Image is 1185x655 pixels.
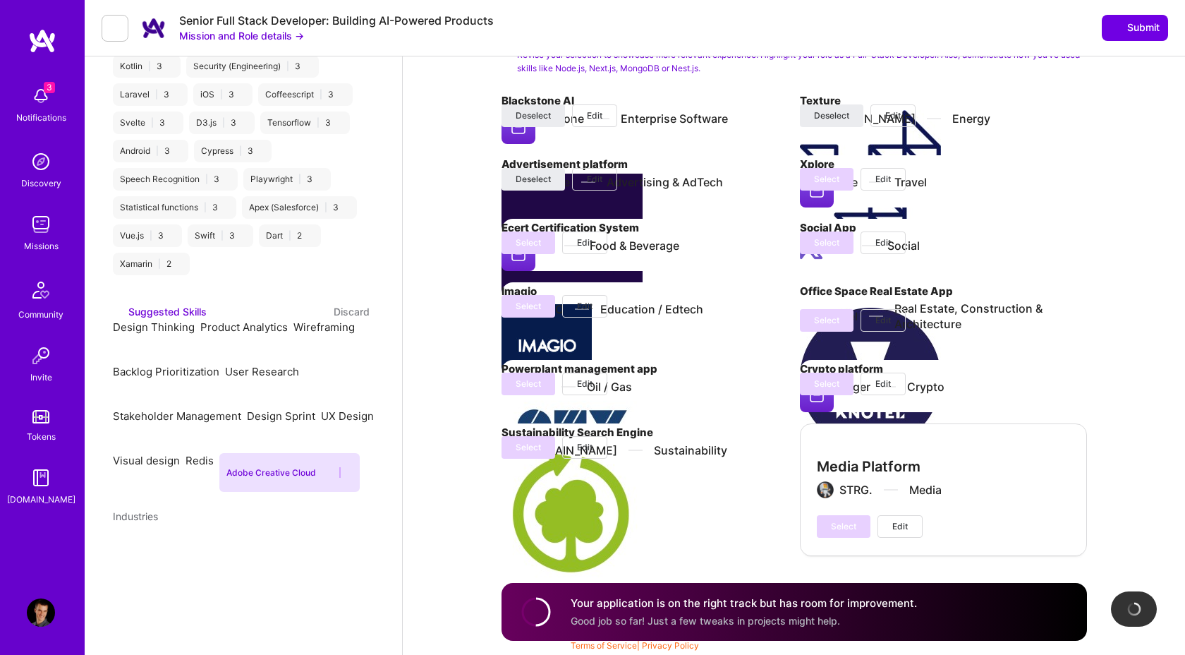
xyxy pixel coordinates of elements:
span: | [298,174,301,185]
div: IMAGIO Education / Edtech [524,301,703,317]
h4: Xplore [800,155,1087,174]
img: Company logo [800,308,941,449]
span: Edit [885,109,901,122]
h4: Powerplant management app [502,360,789,378]
a: Privacy Policy [642,640,699,651]
img: discovery [27,148,55,176]
span: | [156,145,159,157]
span: Deselect [814,109,849,122]
i: Reject [345,467,355,478]
button: Edit [861,373,906,395]
h4: Sustainability Search Engine [502,423,789,442]
div: Laravel 3 [113,83,188,106]
span: 3 [44,82,55,93]
span: | [571,640,699,651]
img: tokens [32,410,49,423]
div: Discovery [21,176,61,191]
span: | [148,61,151,72]
button: Edit [572,104,617,127]
img: Company logo [502,110,535,144]
img: logo [28,28,56,54]
i: icon Close [241,92,245,97]
div: Community [18,307,63,322]
div: Tensorflow 3 [260,112,349,134]
i: icon SendLight [1110,22,1122,33]
span: Edit [577,236,592,249]
i: icon Close [170,233,175,238]
i: icon LeftArrowDark [109,23,121,34]
div: Invite [30,370,52,385]
div: Madhive Advertising & AdTech [524,174,723,190]
span: Edit [587,109,602,122]
span: | [324,202,327,213]
span: | [288,230,291,241]
img: Company logo [502,442,643,583]
img: User Avatar [27,599,55,627]
img: Community [24,273,58,307]
span: | [222,117,225,128]
i: icon Close [224,205,229,210]
img: Company logo [502,301,592,391]
i: icon Close [226,176,231,181]
i: Reject [298,347,308,358]
div: Kotlin 3 [113,55,181,78]
div: Speech Recognition 3 [113,168,238,191]
div: Missions [24,239,59,253]
img: Company logo [800,378,834,412]
span: UX Design [321,409,374,423]
span: Edit [577,300,592,313]
i: Accept [205,335,215,346]
span: Adobe Creative Cloud [226,467,316,478]
i: Accept [117,335,128,346]
div: Apex (Salesforce) 3 [242,196,357,219]
i: icon SuggestedTeams [113,306,123,316]
button: Edit [562,232,607,254]
span: Edit [577,378,592,390]
img: Company logo [502,237,535,271]
img: divider [628,450,643,451]
i: Reject [229,392,240,402]
i: icon Close [307,64,312,68]
span: Redis [186,454,214,467]
i: Accept [190,469,200,479]
span: | [220,89,223,100]
button: Edit [572,168,617,191]
i: Reject [325,436,336,447]
i: icon Close [176,92,181,97]
div: [DOMAIN_NAME] Sustainability [524,443,727,458]
span: Wireframing [293,320,355,334]
div: iOS 3 [193,83,253,106]
button: Edit [870,104,916,127]
span: Visual design [113,454,180,467]
span: Edit [587,173,602,186]
i: Reject [117,481,128,491]
span: | [158,258,161,270]
div: Notifications [16,110,66,125]
h4: Blackstone AI [502,92,789,110]
i: Accept [325,424,336,435]
button: Edit [877,515,923,538]
h4: Imagio [502,282,789,301]
button: Deselect [502,168,565,191]
img: guide book [27,464,55,492]
i: Reject [190,481,200,491]
span: | [205,174,208,185]
a: User Avatar [23,599,59,627]
i: Reject [251,436,262,447]
i: Reject [117,392,128,402]
h4: Crypto platform [800,360,1087,378]
img: Company logo [800,174,834,208]
i: Accept [117,469,128,479]
span: Edit [875,314,891,327]
img: divider [927,118,941,119]
span: | [155,89,158,100]
h4: Social App [800,219,1087,237]
button: Edit [562,373,607,395]
i: icon Close [171,120,176,125]
span: | [151,117,154,128]
i: Reject [117,347,128,358]
i: Accept [117,424,128,435]
span: Edit [875,378,891,390]
div: [DOMAIN_NAME] [7,492,75,507]
span: Stakeholder Management [113,409,241,423]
